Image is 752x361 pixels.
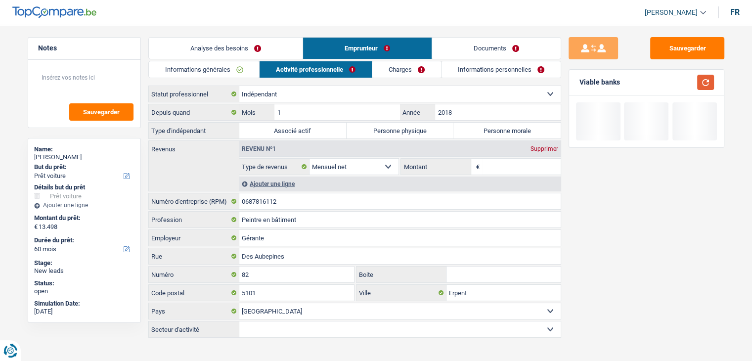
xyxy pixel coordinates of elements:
label: Numéro d'entreprise (RPM) [149,193,239,209]
label: Employeur [149,230,239,246]
span: Sauvegarder [83,109,120,115]
label: Profession [149,212,239,227]
label: Type d'indépendant [149,123,239,138]
input: AAAA [435,104,560,120]
button: Sauvegarder [650,37,724,59]
a: Emprunteur [303,38,432,59]
div: New leads [34,267,134,275]
div: Ajouter une ligne [34,202,134,209]
label: But du prêt: [34,163,133,171]
span: [PERSON_NAME] [645,8,698,17]
a: [PERSON_NAME] [637,4,706,21]
label: Ville [356,285,446,301]
a: Informations générales [149,61,260,78]
label: Personne morale [453,123,561,138]
div: [DATE] [34,308,134,316]
div: Ajouter une ligne [239,177,561,191]
div: Revenu nº1 [239,146,278,152]
h5: Notes [38,44,131,52]
label: Montant [401,159,471,175]
div: Status: [34,279,134,287]
label: Associé actif [239,123,347,138]
label: Code postal [149,285,239,301]
label: Mois [239,104,274,120]
label: Numéro [149,267,239,282]
a: Activité professionnelle [260,61,372,78]
div: Stage: [34,259,134,267]
input: MM [274,104,399,120]
label: Boite [356,267,446,282]
div: open [34,287,134,295]
span: € [471,159,482,175]
label: Type de revenus [239,159,310,175]
div: Name: [34,145,134,153]
label: Secteur d'activité [149,321,239,337]
label: Depuis quand [149,104,239,120]
label: Statut professionnel [149,86,239,102]
a: Analyse des besoins [149,38,303,59]
button: Sauvegarder [69,103,133,121]
div: Viable banks [579,78,619,87]
div: fr [730,7,740,17]
a: Documents [432,38,561,59]
div: Détails but du prêt [34,183,134,191]
div: Supprimer [528,146,561,152]
label: Rue [149,248,239,264]
label: Année [400,104,435,120]
div: Simulation Date: [34,300,134,308]
label: Durée du prêt: [34,236,133,244]
a: Informations personnelles [442,61,561,78]
div: [PERSON_NAME] [34,153,134,161]
a: Charges [372,61,441,78]
label: Personne physique [347,123,454,138]
span: € [34,223,38,231]
label: Revenus [149,141,239,152]
label: Pays [149,303,239,319]
img: TopCompare Logo [12,6,96,18]
label: Montant du prêt: [34,214,133,222]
